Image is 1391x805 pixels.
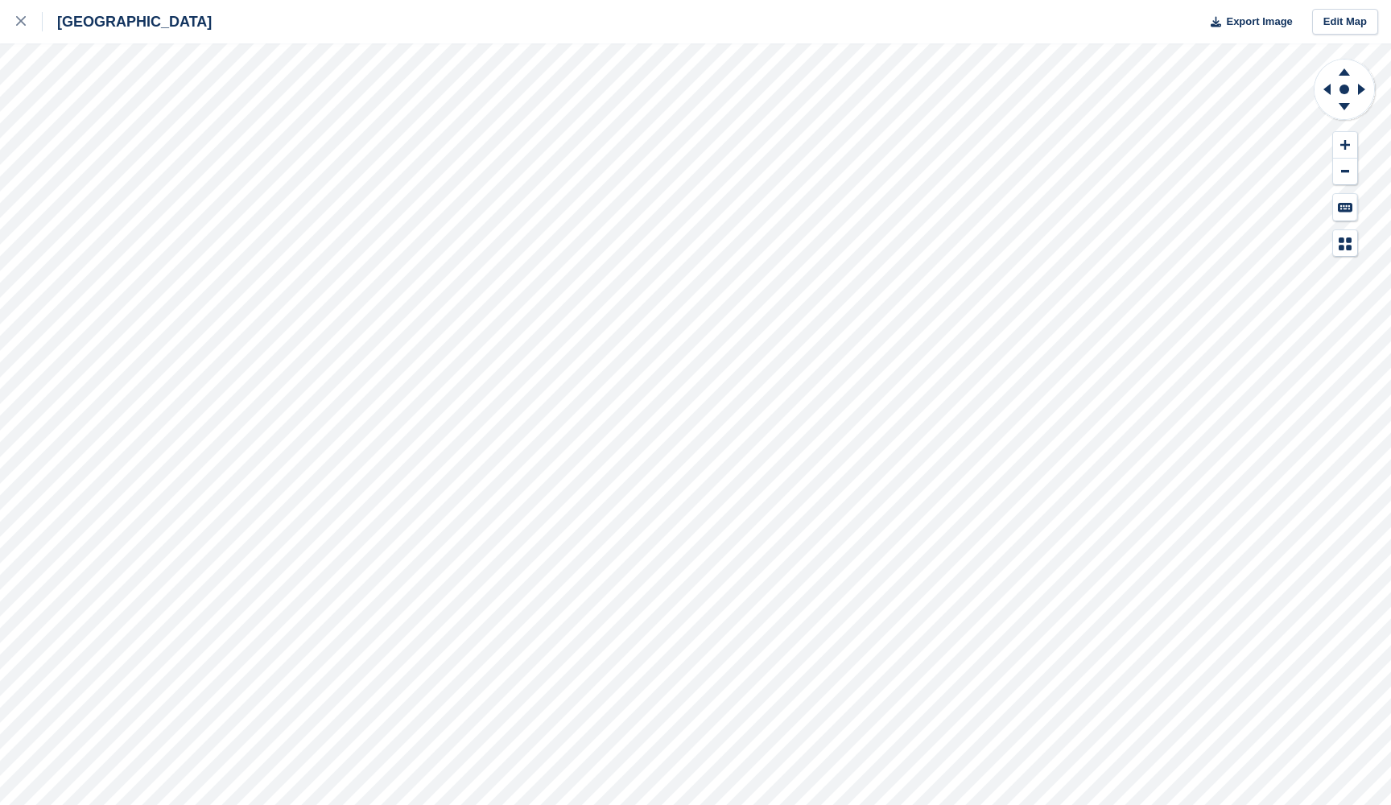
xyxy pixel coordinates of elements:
button: Keyboard Shortcuts [1333,194,1357,221]
span: Export Image [1226,14,1292,30]
button: Map Legend [1333,230,1357,257]
button: Zoom In [1333,132,1357,159]
a: Edit Map [1312,9,1378,35]
button: Export Image [1201,9,1293,35]
div: [GEOGRAPHIC_DATA] [43,12,212,31]
button: Zoom Out [1333,159,1357,185]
